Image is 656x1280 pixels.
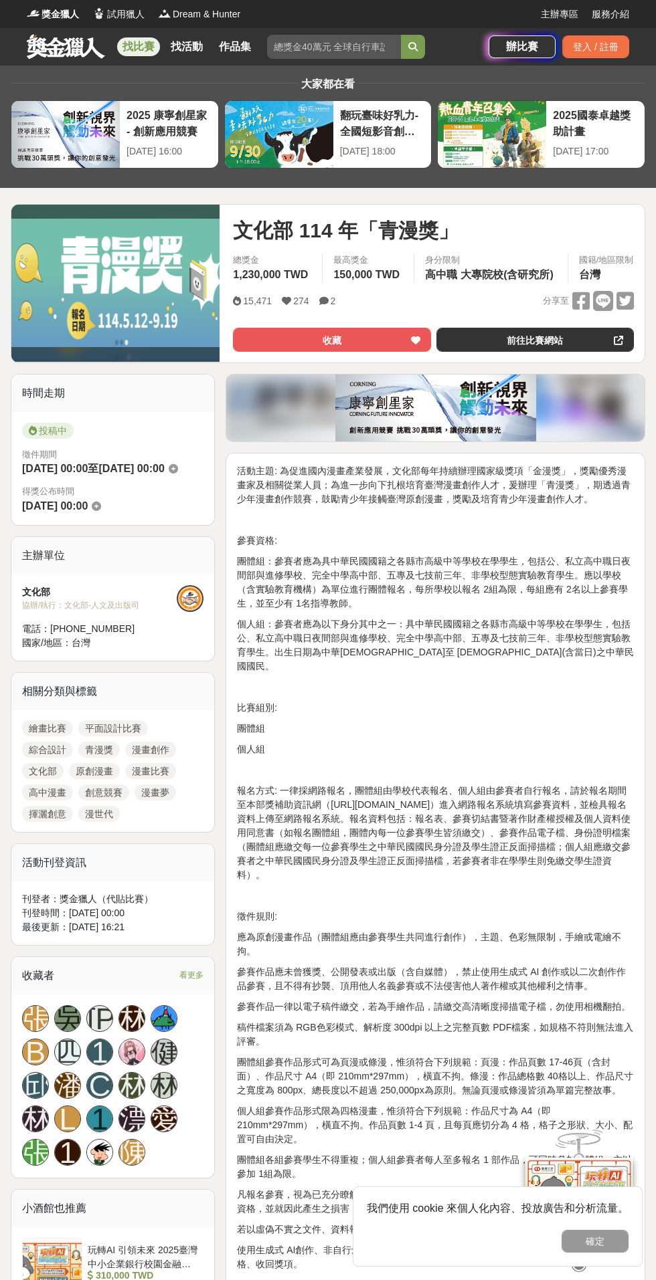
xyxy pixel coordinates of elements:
p: 個人組：參賽者應為以下身分其中之一：具中華民國國籍之各縣市高級中等學校在學學生，包括公、私立高中職日夜間部與進修學校、完全中學高中部、五專及七技前三年、非學校型態實驗教育學生。出生日期為中華[D... [237,617,634,673]
p: 團體組參賽作品形式可為頁漫或條漫，惟須符合下列規範：頁漫：作品頁數 17-46頁（含封面）、作品尺寸 A4（即 210mm*297mm），橫直不拘。條漫：作品總格數 40格以上、作品尺寸之寬度為... [237,1055,634,1097]
div: 刊登時間： [DATE] 00:00 [22,906,203,920]
a: 青漫獎 [78,742,120,758]
div: [DATE] 16:00 [127,144,212,158]
a: 1 [86,1039,113,1065]
div: [DATE] 17:00 [553,144,638,158]
span: 台灣 [579,269,600,280]
a: Logo獎金獵人 [27,7,79,21]
span: [DATE] 00:00 [22,500,88,512]
a: 張 [22,1139,49,1166]
button: 收藏 [233,328,430,352]
a: 找比賽 [117,37,160,56]
div: 翻玩臺味好乳力-全國短影音創意大募集 [340,108,425,138]
a: 繪畫比賽 [22,720,73,736]
a: Avatar [151,1005,177,1032]
div: [DATE] 18:00 [340,144,425,158]
div: 林 [118,1072,145,1099]
a: 主辦專區 [541,7,578,21]
img: Logo [92,7,106,20]
a: 健 [151,1039,177,1065]
a: 漫畫創作 [125,742,176,758]
a: C [86,1072,113,1099]
a: 高中漫畫 [22,784,73,801]
a: 創意競賽 [78,784,129,801]
div: 潘 [54,1072,81,1099]
img: Logo [158,7,171,20]
p: 稿件檔案須為 RGB色彩模式、解析度 300dpi 以上之完整頁數 PDF檔案，如規格不符則無法進入評審。 [237,1021,634,1049]
div: 時間走期 [11,375,214,412]
a: 四 [54,1039,81,1065]
a: 漂 [118,1105,145,1132]
span: 高中職 [425,269,457,280]
a: 原創漫畫 [69,763,120,779]
div: [PERSON_NAME] [86,1005,113,1032]
div: 文化部 [22,585,177,599]
a: 邱 [22,1072,49,1099]
a: Avatar [118,1039,145,1065]
a: 前往比賽網站 [436,328,634,352]
a: 作品集 [214,37,256,56]
div: 最後更新： [DATE] 16:21 [22,920,203,934]
a: 陳 [118,1139,145,1166]
div: 相關分類與標籤 [11,673,214,710]
a: 翻玩臺味好乳力-全國短影音創意大募集[DATE] 18:00 [224,100,432,169]
a: 林 [151,1072,177,1099]
div: 主辦單位 [11,537,214,574]
div: 2025國泰卓越獎助計畫 [553,108,638,138]
input: 總獎金40萬元 全球自行車設計比賽 [267,35,401,59]
p: 報名方式: 一律採網路報名，團體組由學校代表報名、個人組由參賽者自行報名，請於報名期間至本部獎補助資訊網（[URL][DOMAIN_NAME]）進入網路報名系統填寫參賽資料，並檢具報名資料上傳至... [237,784,634,882]
a: 辦比賽 [489,35,556,58]
a: B [22,1039,49,1065]
span: 274 [293,296,309,306]
div: 2025 康寧創星家 - 創新應用競賽 [127,108,212,138]
p: 個人組 [237,742,634,756]
p: 參賽作品應未曾獲獎、公開發表或出版（含自媒體），禁止使用生成式 AI 創作或以二次創作作品參賽，且不得有抄襲、頂用他人名義參賽或不法侵害他人著作權或其他權利之情事。 [237,965,634,993]
p: 若以虛偽不實之文件、資料報名參賽，經查證屬實者，本部皆有權取消參賽資格、收回獎項。 [237,1222,634,1237]
span: 台灣 [72,637,90,648]
span: Dream & Hunter [173,7,240,21]
div: 活動刊登資訊 [11,844,214,881]
p: 使用生成式 AI創作、非自行創作或冒用他人作品參賽，經查證屬實者，本部皆有權取消參賽資格、收回獎項。 [237,1243,634,1271]
span: 至 [88,463,98,474]
div: 1 [86,1105,113,1132]
a: 漫畫夢 [135,784,176,801]
a: 吳 [54,1005,81,1032]
span: 大家都在看 [298,78,358,90]
span: 國家/地區： [22,637,72,648]
a: 漫畫比賽 [125,763,176,779]
span: 2 [331,296,336,306]
span: 我們使用 cookie 來個人化內容、投放廣告和分析流量。 [367,1202,629,1214]
span: 獎金獵人 [42,7,79,21]
a: 愛 [151,1105,177,1132]
a: LogoDream & Hunter [158,7,240,21]
div: 玩轉AI 引領未來 2025臺灣中小企業銀行校園金融科技創意挑戰賽 [88,1243,198,1269]
a: 林 [118,1005,145,1032]
a: 張 [22,1005,49,1032]
span: [DATE] 00:00 [98,463,164,474]
p: 比賽組別: [237,701,634,715]
span: 得獎公布時間 [22,485,203,498]
p: 應為原創漫畫作品（團體組應由參賽學生共同進行創作），主題、色彩無限制，手繪或電繪不拘。 [237,930,634,958]
a: L [54,1105,81,1132]
div: 登入 / 註冊 [562,35,629,58]
a: 2025國泰卓越獎助計畫[DATE] 17:00 [437,100,645,169]
span: 看更多 [179,968,203,982]
a: 綜合設計 [22,742,73,758]
p: 個人組參賽作品形式限為四格漫畫，惟須符合下列規範：作品尺寸為 A4（即 210mm*297mm），橫直不拘。作品頁數 1-4 頁，且每頁應切分為 4 格，格子之形狀、大小、配置可自由決定。 [237,1104,634,1146]
p: 團體組：參賽者應為具中華民國國籍之各縣市高級中等學校在學學生，包括公、私立高中職日夜間部與進修學校、完全中學高中部、五專及七技前三年、非學校型態實驗教育學生。應以學校（含實驗教育機構）為單位進行... [237,554,634,611]
img: Avatar [87,1140,112,1165]
div: 刊登者： 獎金獵人（代貼比賽） [22,892,203,906]
span: 收藏者 [22,970,54,981]
a: 林 [22,1105,49,1132]
span: 150,000 TWD [333,269,400,280]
